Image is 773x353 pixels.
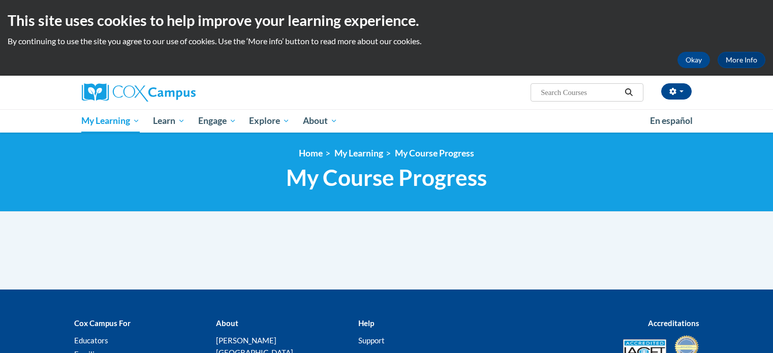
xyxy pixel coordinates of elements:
[650,115,693,126] span: En español
[146,109,192,133] a: Learn
[153,115,185,127] span: Learn
[74,336,108,345] a: Educators
[621,86,636,99] button: Search
[540,86,621,99] input: Search Courses
[677,52,710,68] button: Okay
[81,115,140,127] span: My Learning
[299,148,323,158] a: Home
[192,109,243,133] a: Engage
[334,148,383,158] a: My Learning
[8,10,765,30] h2: This site uses cookies to help improve your learning experience.
[718,52,765,68] a: More Info
[82,83,196,102] img: Cox Campus
[296,109,344,133] a: About
[74,318,131,328] b: Cox Campus For
[286,164,487,191] span: My Course Progress
[249,115,290,127] span: Explore
[198,115,236,127] span: Engage
[648,318,699,328] b: Accreditations
[82,83,275,102] a: Cox Campus
[8,36,765,47] p: By continuing to use the site you agree to our use of cookies. Use the ‘More info’ button to read...
[358,318,374,328] b: Help
[216,318,238,328] b: About
[75,109,147,133] a: My Learning
[643,110,699,132] a: En español
[661,83,692,100] button: Account Settings
[395,148,474,158] a: My Course Progress
[303,115,337,127] span: About
[242,109,296,133] a: Explore
[358,336,385,345] a: Support
[67,109,707,133] div: Main menu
